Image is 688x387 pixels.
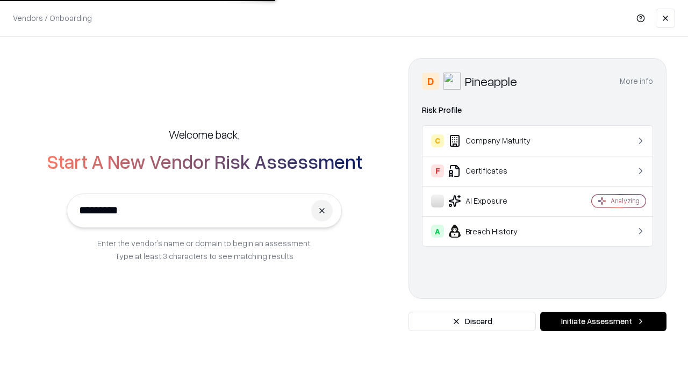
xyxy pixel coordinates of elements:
div: Analyzing [611,196,640,205]
p: Vendors / Onboarding [13,12,92,24]
div: Risk Profile [422,104,653,117]
div: A [431,225,444,238]
button: Discard [408,312,536,331]
div: Pineapple [465,73,517,90]
div: Company Maturity [431,134,560,147]
div: D [422,73,439,90]
div: Breach History [431,225,560,238]
button: More info [620,71,653,91]
div: Certificates [431,164,560,177]
div: AI Exposure [431,195,560,207]
p: Enter the vendor’s name or domain to begin an assessment. Type at least 3 characters to see match... [97,236,312,262]
h5: Welcome back, [169,127,240,142]
button: Initiate Assessment [540,312,666,331]
div: C [431,134,444,147]
img: Pineapple [443,73,461,90]
div: F [431,164,444,177]
h2: Start A New Vendor Risk Assessment [47,150,362,172]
